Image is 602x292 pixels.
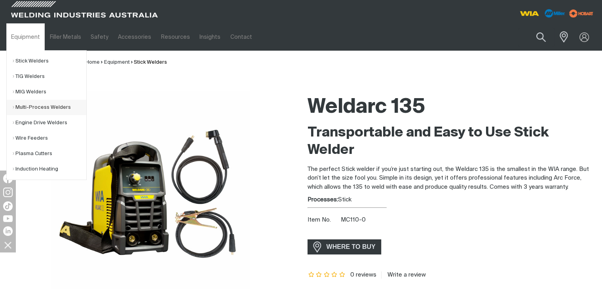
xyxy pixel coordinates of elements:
[13,115,86,131] a: Engine Drive Welders
[13,131,86,146] a: Wire Feeders
[350,272,376,278] span: 0 reviews
[3,215,13,222] img: YouTube
[567,8,596,19] img: miller
[6,23,448,51] nav: Main
[85,59,167,66] nav: Breadcrumb
[225,23,256,51] a: Contact
[51,91,249,288] img: Weldarc 135
[3,201,13,211] img: TikTok
[85,60,100,65] a: Home
[104,60,130,65] a: Equipment
[156,23,195,51] a: Resources
[308,216,340,225] span: Item No.
[6,50,87,180] ul: Equipment Submenu
[86,23,113,51] a: Safety
[381,271,426,279] a: Write a review
[341,217,366,223] span: MC110-0
[13,146,86,161] a: Plasma Cutters
[3,174,13,183] img: Facebook
[113,23,156,51] a: Accessories
[195,23,225,51] a: Insights
[3,188,13,197] img: Instagram
[6,23,45,51] a: Equipment
[308,95,596,120] h1: Weldarc 135
[308,165,596,192] p: The perfect Stick welder if you’re just starting out, the Weldarc 135 is the smallest in the WIA ...
[518,28,555,46] input: Product name or item number...
[3,226,13,236] img: LinkedIn
[321,241,381,253] span: WHERE TO BUY
[308,195,596,205] div: Stick
[13,100,86,115] a: Multi-Process Welders
[308,197,338,203] strong: Processes:
[308,239,382,254] a: WHERE TO BUY
[308,272,346,278] span: Rating: {0}
[13,53,86,69] a: Stick Welders
[308,124,596,159] h2: Transportable and Easy to Use Stick Welder
[134,60,167,65] a: Stick Welders
[13,84,86,100] a: MIG Welders
[528,28,555,46] button: Search products
[13,69,86,84] a: TIG Welders
[13,161,86,177] a: Induction Heating
[45,23,85,51] a: Filler Metals
[1,238,15,252] img: hide socials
